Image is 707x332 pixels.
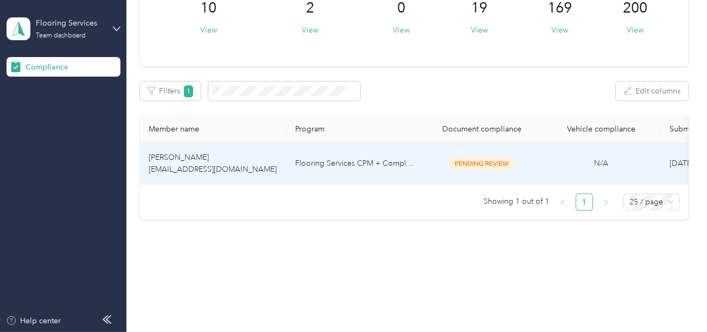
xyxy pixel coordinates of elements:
td: Flooring Services CPM + Compliance [286,143,422,185]
span: Compliance [26,61,68,73]
div: Vehicle compliance [550,124,652,134]
button: left [554,193,571,211]
div: Page Size [623,193,680,211]
button: View [627,24,644,36]
li: Next Page [597,193,615,211]
span: 25 / page [630,194,673,210]
th: Program [286,116,422,143]
a: 1 [576,194,593,210]
span: right [603,199,609,206]
button: right [597,193,615,211]
button: Filters1 [140,82,201,101]
span: [PERSON_NAME] [EMAIL_ADDRESS][DOMAIN_NAME] [149,153,277,174]
span: Showing 1 out of 1 [484,193,550,210]
button: View [393,24,410,36]
button: Edit columns [616,82,689,101]
span: 1 [184,85,194,97]
span: Pending Review [449,158,514,170]
li: Previous Page [554,193,571,211]
button: Help center [6,315,61,327]
iframe: Everlance-gr Chat Button Frame [646,271,707,332]
div: Document compliance [431,124,533,134]
span: left [559,199,566,206]
button: View [471,24,488,36]
li: 1 [576,193,593,211]
button: View [552,24,569,36]
div: Team dashboard [36,33,86,39]
span: N/A [594,159,608,168]
button: View [200,24,217,36]
div: Flooring Services [36,17,104,29]
button: View [302,24,319,36]
th: Member name [140,116,286,143]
